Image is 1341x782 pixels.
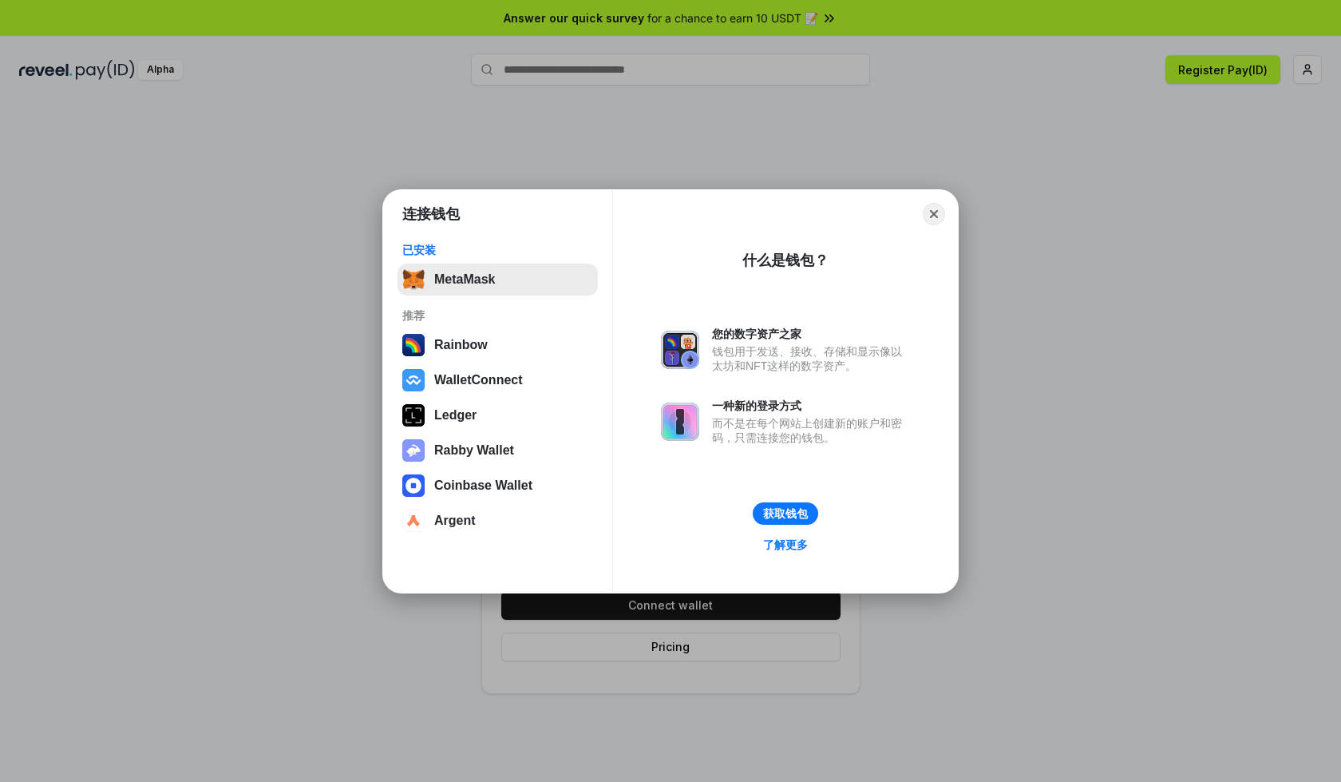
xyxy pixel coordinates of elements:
[434,338,488,352] div: Rainbow
[434,272,495,287] div: MetaMask
[434,514,476,528] div: Argent
[923,203,945,225] button: Close
[753,502,818,525] button: 获取钱包
[398,364,598,396] button: WalletConnect
[398,264,598,296] button: MetaMask
[763,538,808,552] div: 了解更多
[398,329,598,361] button: Rainbow
[398,505,598,537] button: Argent
[398,470,598,502] button: Coinbase Wallet
[398,399,598,431] button: Ledger
[402,439,425,462] img: svg+xml,%3Csvg%20xmlns%3D%22http%3A%2F%2Fwww.w3.org%2F2000%2Fsvg%22%20fill%3D%22none%22%20viewBox...
[402,204,460,224] h1: 连接钱包
[402,404,425,427] img: svg+xml,%3Csvg%20xmlns%3D%22http%3A%2F%2Fwww.w3.org%2F2000%2Fsvg%22%20width%3D%2228%22%20height%3...
[712,344,910,373] div: 钱包用于发送、接收、存储和显示像以太坊和NFT这样的数字资产。
[661,331,699,369] img: svg+xml,%3Csvg%20xmlns%3D%22http%3A%2F%2Fwww.w3.org%2F2000%2Fsvg%22%20fill%3D%22none%22%20viewBox...
[712,416,910,445] div: 而不是在每个网站上创建新的账户和密码，只需连接您的钱包。
[763,506,808,521] div: 获取钱包
[434,443,514,458] div: Rabby Wallet
[402,474,425,497] img: svg+xml,%3Csvg%20width%3D%2228%22%20height%3D%2228%22%20viewBox%3D%220%200%2028%2028%22%20fill%3D...
[434,478,532,493] div: Coinbase Wallet
[661,403,699,441] img: svg+xml,%3Csvg%20xmlns%3D%22http%3A%2F%2Fwww.w3.org%2F2000%2Fsvg%22%20fill%3D%22none%22%20viewBox...
[398,435,598,466] button: Rabby Wallet
[434,408,477,423] div: Ledger
[434,373,523,387] div: WalletConnect
[742,251,829,270] div: 什么是钱包？
[402,510,425,532] img: svg+xml,%3Csvg%20width%3D%2228%22%20height%3D%2228%22%20viewBox%3D%220%200%2028%2028%22%20fill%3D...
[402,308,593,323] div: 推荐
[402,243,593,257] div: 已安装
[754,534,817,555] a: 了解更多
[402,268,425,291] img: svg+xml,%3Csvg%20fill%3D%22none%22%20height%3D%2233%22%20viewBox%3D%220%200%2035%2033%22%20width%...
[712,399,910,413] div: 一种新的登录方式
[712,327,910,341] div: 您的数字资产之家
[402,369,425,391] img: svg+xml,%3Csvg%20width%3D%2228%22%20height%3D%2228%22%20viewBox%3D%220%200%2028%2028%22%20fill%3D...
[402,334,425,356] img: svg+xml,%3Csvg%20width%3D%22120%22%20height%3D%22120%22%20viewBox%3D%220%200%20120%20120%22%20fil...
